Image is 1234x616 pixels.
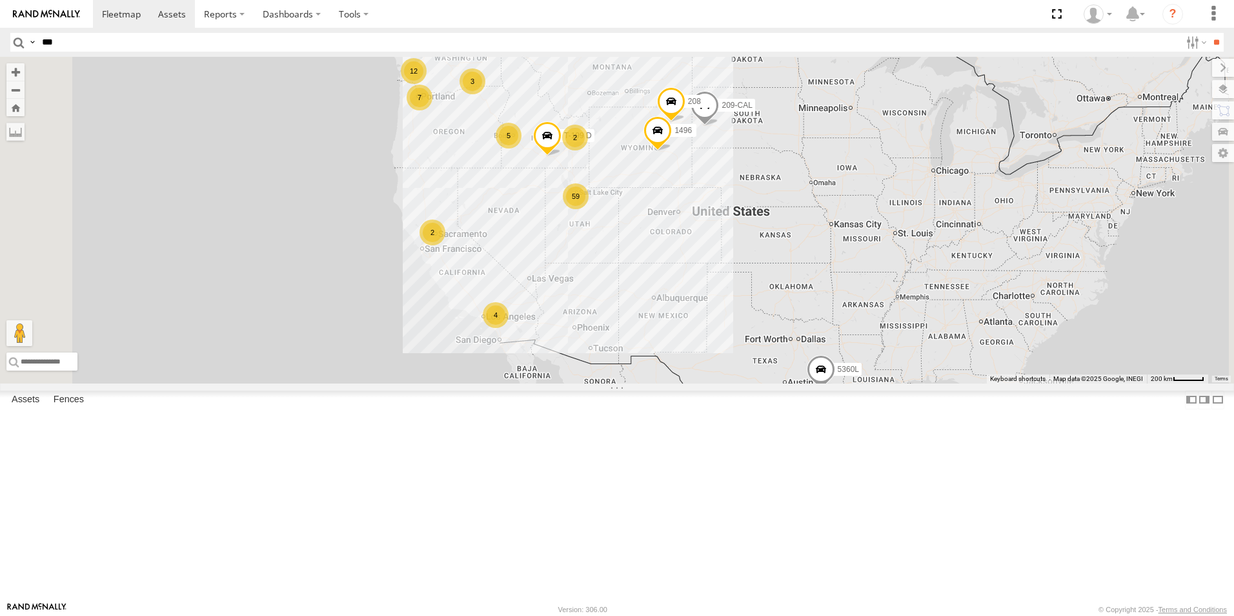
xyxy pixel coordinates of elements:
[688,97,701,106] span: 208
[1147,375,1208,384] button: Map Scale: 200 km per 45 pixels
[6,81,25,99] button: Zoom out
[1211,391,1224,409] label: Hide Summary Table
[674,126,692,135] span: 1496
[990,375,1046,384] button: Keyboard shortcuts
[496,123,521,149] div: 5
[564,132,592,141] span: T-199 D
[407,85,432,110] div: 7
[838,365,859,374] span: 5360L
[47,391,90,409] label: Fences
[1079,5,1117,24] div: Keith Washburn
[13,10,80,19] img: rand-logo.svg
[1151,375,1173,382] span: 200 km
[420,220,445,245] div: 2
[6,99,25,116] button: Zoom Home
[460,68,485,94] div: 3
[1185,391,1198,409] label: Dock Summary Table to the Left
[7,603,66,616] a: Visit our Website
[401,58,427,84] div: 12
[562,125,588,150] div: 2
[6,63,25,81] button: Zoom in
[563,183,589,209] div: 59
[1158,606,1227,613] a: Terms and Conditions
[6,123,25,141] label: Measure
[1212,144,1234,162] label: Map Settings
[483,302,509,328] div: 4
[1215,376,1228,382] a: Terms (opens in new tab)
[5,391,46,409] label: Assets
[27,33,37,52] label: Search Query
[1098,606,1227,613] div: © Copyright 2025 -
[1181,33,1209,52] label: Search Filter Options
[6,320,32,346] button: Drag Pegman onto the map to open Street View
[1053,375,1143,382] span: Map data ©2025 Google, INEGI
[722,101,752,110] span: 209-CAL
[1162,4,1183,25] i: ?
[1198,391,1211,409] label: Dock Summary Table to the Right
[558,606,607,613] div: Version: 306.00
